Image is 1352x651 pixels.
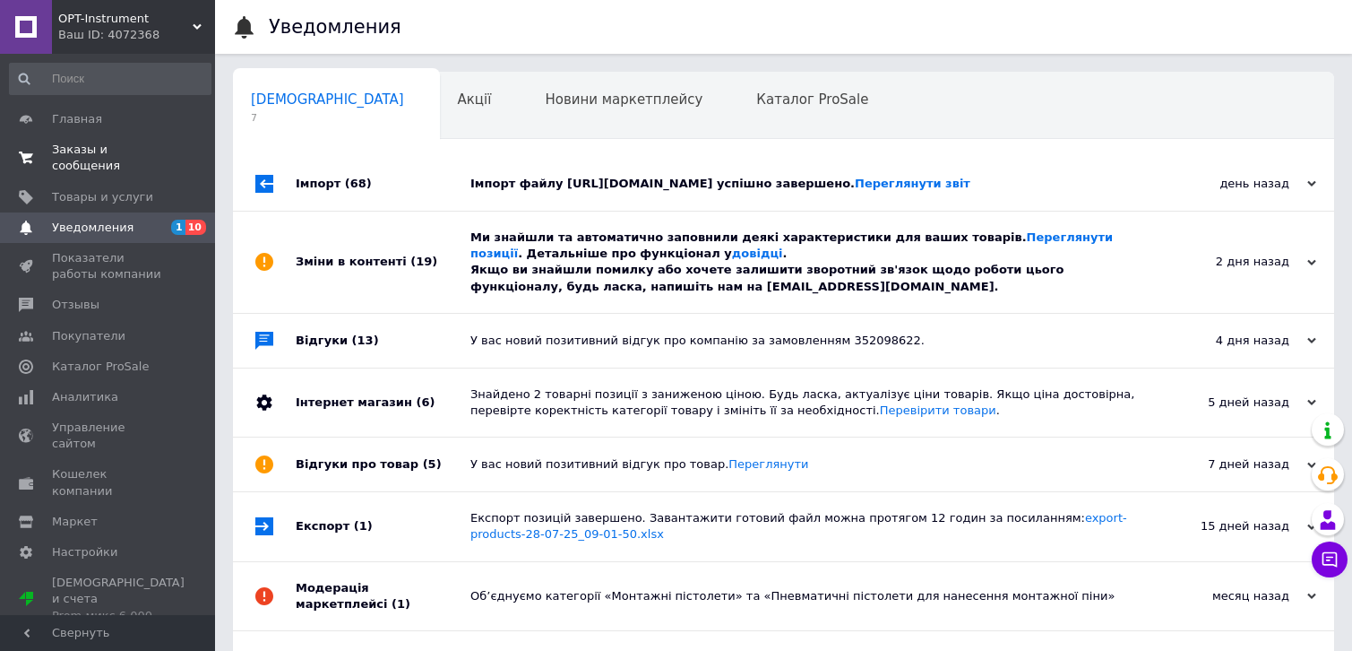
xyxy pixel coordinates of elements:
div: Знайдено 2 товарні позиції з заниженою ціною. Будь ласка, актуалізує ціни товарів. Якщо ціна дост... [470,386,1137,419]
a: Перевірити товари [880,404,996,417]
span: (1) [392,597,410,611]
div: 7 дней назад [1137,456,1316,473]
a: Переглянути [728,457,808,471]
span: (68) [345,177,372,190]
span: Кошелек компании [52,466,166,499]
div: Prom микс 6 000 [52,608,185,624]
div: Відгуки [296,314,470,368]
span: Маркет [52,514,98,530]
span: Покупатели [52,328,125,344]
span: Главная [52,111,102,127]
span: 7 [251,111,404,125]
div: Експорт позицій завершено. Завантажити готовий файл можна протягом 12 годин за посиланням: [470,510,1137,542]
span: [DEMOGRAPHIC_DATA] [251,91,404,108]
span: Аналитика [52,389,118,405]
span: Каталог ProSale [756,91,868,108]
a: довідці [732,247,783,260]
div: Ми знайшли та автоматично заповнили деякі характеристики для ваших товарів. . Детальніше про функ... [470,230,1137,295]
span: Показатели работы компании [52,250,166,282]
div: 4 дня назад [1137,333,1316,349]
div: Імпорт файлу [URL][DOMAIN_NAME] успішно завершено. [470,176,1137,192]
span: (1) [354,519,373,533]
a: Переглянути звіт [855,177,970,190]
span: OPT-Instrument [58,11,193,27]
button: Чат с покупателем [1312,542,1348,577]
div: месяц назад [1137,588,1316,604]
div: 15 дней назад [1137,518,1316,534]
div: У вас новий позитивний відгук про товар. [470,456,1137,473]
span: 10 [185,220,206,235]
span: (13) [352,334,379,347]
span: Отзывы [52,297,99,313]
span: Управление сайтом [52,420,166,452]
div: день назад [1137,176,1316,192]
span: Каталог ProSale [52,359,149,375]
div: Модерація маркетплейсі [296,562,470,630]
div: Відгуки про товар [296,438,470,491]
a: export-products-28-07-25_09-01-50.xlsx [470,511,1127,541]
span: Товары и услуги [52,189,153,205]
h1: Уведомления [269,16,401,38]
span: Настройки [52,544,117,560]
div: Експорт [296,492,470,560]
span: Новини маркетплейсу [545,91,702,108]
input: Поиск [9,63,211,95]
span: (5) [423,457,442,471]
div: Зміни в контенті [296,212,470,313]
div: Ваш ID: 4072368 [58,27,215,43]
span: [DEMOGRAPHIC_DATA] и счета [52,575,185,624]
span: (6) [416,395,435,409]
span: Акції [458,91,492,108]
div: 5 дней назад [1137,395,1316,411]
div: Об’єднуємо категорії «Монтажні пістолети» та «Пневматичні пістолети для нанесення монтажної піни» [470,588,1137,604]
div: 2 дня назад [1137,254,1316,270]
div: Імпорт [296,157,470,211]
div: Інтернет магазин [296,369,470,437]
span: (19) [410,255,437,268]
span: Заказы и сообщения [52,142,166,174]
span: 1 [171,220,185,235]
div: У вас новий позитивний відгук про компанію за замовленням 352098622. [470,333,1137,349]
span: Уведомления [52,220,133,236]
